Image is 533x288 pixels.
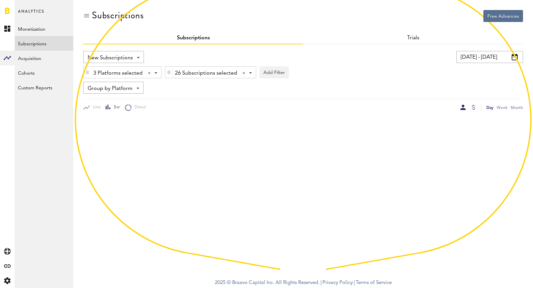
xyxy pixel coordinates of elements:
div: Clear [243,72,245,74]
a: Custom Reports [15,80,73,95]
div: Day [486,104,493,111]
a: Terms of Service [356,280,392,285]
div: Subscriptions [92,10,144,21]
div: Week [497,104,507,111]
span: 3 Platforms selected [93,68,143,79]
img: trash_awesome_blue.svg [167,70,171,75]
span: 2025 © Braavo Capital Inc. All Rights Reserved. [215,278,319,288]
span: Analytics [18,7,44,21]
button: Add Filter [260,66,289,78]
a: Cohorts [15,65,73,80]
div: Delete [84,67,91,78]
a: Acquisition [15,51,73,65]
div: Month [511,104,523,111]
iframe: Opens a widget where you can find more information [481,268,526,285]
a: Trials [407,35,419,41]
div: Delete [165,67,173,78]
span: Bar [111,105,120,110]
span: Group by Platform [88,83,133,94]
span: 26 Subscriptions selected [175,68,237,79]
a: Privacy Policy [322,280,353,285]
button: Free Advances [483,10,523,22]
a: Subscriptions [177,35,210,41]
span: New Subscriptions [88,52,133,64]
img: trash_awesome_blue.svg [85,70,89,75]
a: Monetization [15,21,73,36]
span: Line [90,105,101,110]
span: Donut [132,105,146,110]
a: Subscriptions [15,36,73,51]
div: Clear [148,72,151,74]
